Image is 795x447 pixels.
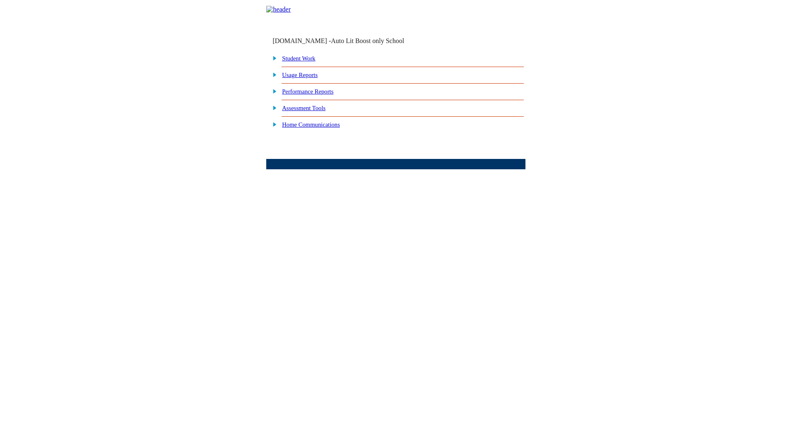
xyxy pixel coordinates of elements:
[268,54,277,62] img: plus.gif
[282,105,325,111] a: Assessment Tools
[272,37,425,45] td: [DOMAIN_NAME] -
[282,72,318,78] a: Usage Reports
[268,120,277,128] img: plus.gif
[282,88,333,95] a: Performance Reports
[331,37,404,44] nobr: Auto Lit Boost only School
[268,87,277,95] img: plus.gif
[268,104,277,111] img: plus.gif
[266,6,291,13] img: header
[282,55,315,62] a: Student Work
[282,121,340,128] a: Home Communications
[268,71,277,78] img: plus.gif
